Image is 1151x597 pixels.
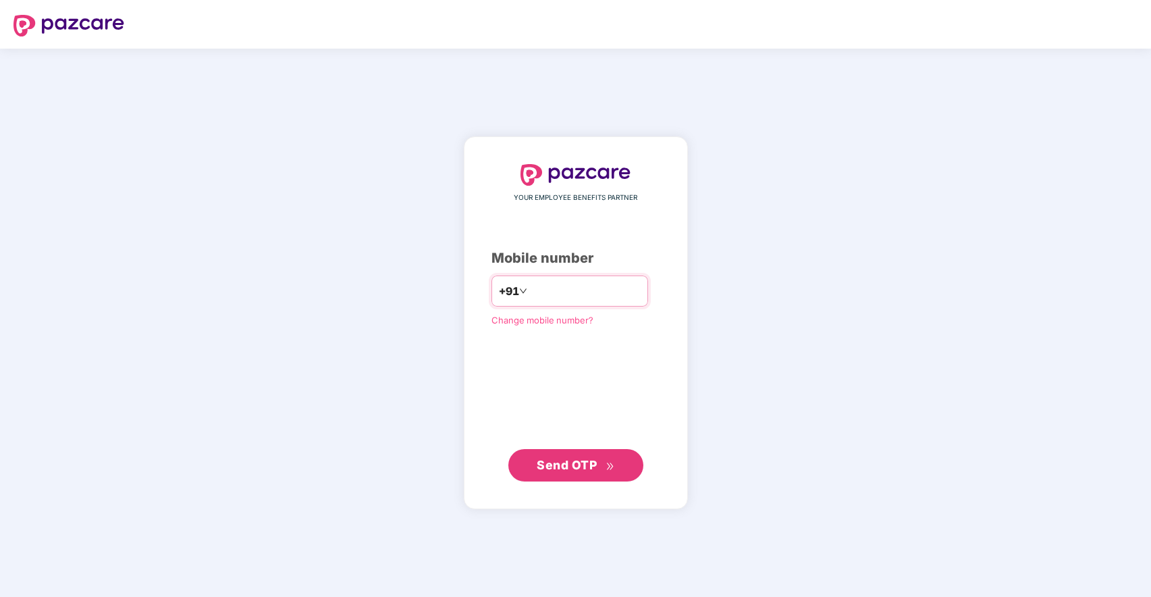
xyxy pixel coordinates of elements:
div: Mobile number [491,248,660,269]
button: Send OTPdouble-right [508,449,643,482]
span: down [519,287,527,295]
a: Change mobile number? [491,315,593,326]
span: +91 [499,283,519,300]
span: double-right [606,462,614,471]
span: Send OTP [537,458,597,472]
img: logo [14,15,124,36]
img: logo [520,164,631,186]
span: YOUR EMPLOYEE BENEFITS PARTNER [514,192,637,203]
